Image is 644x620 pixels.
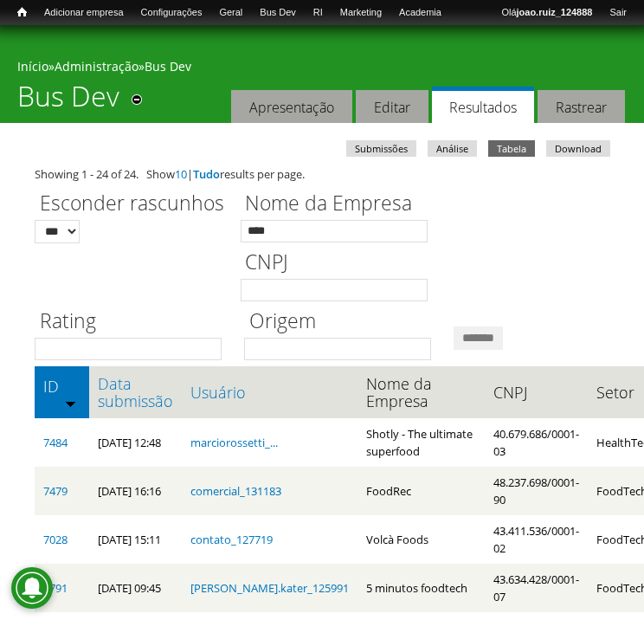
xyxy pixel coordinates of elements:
a: Bus Dev [145,58,191,74]
a: Configurações [132,4,211,22]
a: Sair [601,4,635,22]
td: 40.679.686/0001-03 [485,418,588,467]
strong: joao.ruiz_124888 [517,7,593,17]
a: ID [43,378,80,395]
label: Origem [244,307,442,338]
label: Nome da Empresa [241,189,439,220]
a: Marketing [332,4,390,22]
a: [PERSON_NAME].kater_125991 [190,580,349,596]
label: Rating [35,307,233,338]
label: Esconder rascunhos [35,189,229,220]
td: [DATE] 12:48 [89,418,182,467]
a: RI [305,4,332,22]
a: Usuário [190,384,349,401]
a: Geral [210,4,251,22]
a: Olájoao.ruiz_124888 [493,4,601,22]
a: Rastrear [538,90,625,124]
a: 7479 [43,483,68,499]
label: CNPJ [241,248,439,279]
td: [DATE] 09:45 [89,564,182,612]
td: [DATE] 16:16 [89,467,182,515]
a: Adicionar empresa [35,4,132,22]
a: Início [9,4,35,21]
div: » » [17,58,627,80]
a: Data submissão [98,375,173,410]
a: Administração [55,58,138,74]
a: 7484 [43,435,68,450]
a: Academia [390,4,450,22]
td: 5 minutos foodtech [357,564,485,612]
span: Início [17,6,27,18]
td: FoodRec [357,467,485,515]
td: Volcà Foods [357,515,485,564]
td: 43.411.536/0001-02 [485,515,588,564]
a: Apresentação [231,90,352,124]
a: 6791 [43,580,68,596]
a: 10 [175,166,187,182]
a: 7028 [43,532,68,547]
td: Shotly - The ultimate superfood [357,418,485,467]
a: comercial_131183 [190,483,281,499]
a: Editar [356,90,428,124]
a: Bus Dev [251,4,305,22]
img: ordem crescente [65,397,76,409]
th: Nome da Empresa [357,366,485,418]
td: [DATE] 15:11 [89,515,182,564]
a: Início [17,58,48,74]
a: marciorossetti_... [190,435,278,450]
a: Download [546,140,610,157]
a: Tudo [193,166,220,182]
th: CNPJ [485,366,588,418]
td: 43.634.428/0001-07 [485,564,588,612]
div: Showing 1 - 24 of 24. Show | results per page. [35,165,609,183]
a: contato_127719 [190,532,273,547]
h1: Bus Dev [17,80,119,123]
a: Tabela [488,140,535,157]
a: Resultados [432,87,534,124]
td: 48.237.698/0001-90 [485,467,588,515]
a: Análise [428,140,477,157]
a: Submissões [346,140,416,157]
